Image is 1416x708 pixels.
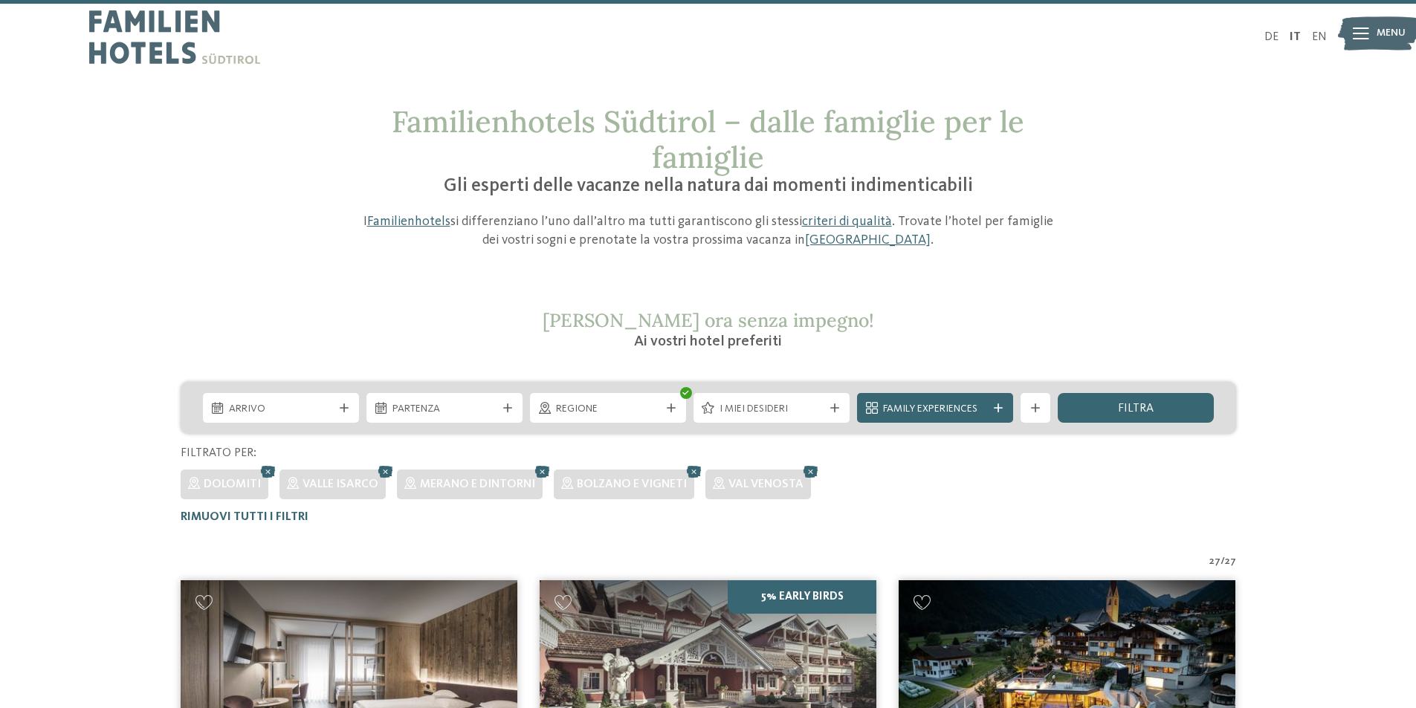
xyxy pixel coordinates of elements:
[1118,403,1154,415] span: filtra
[392,103,1024,176] span: Familienhotels Südtirol – dalle famiglie per le famiglie
[444,177,973,195] span: Gli esperti delle vacanze nella natura dai momenti indimenticabili
[577,478,687,490] span: Bolzano e vigneti
[1264,31,1278,43] a: DE
[720,402,824,417] span: I miei desideri
[420,478,535,490] span: Merano e dintorni
[392,402,497,417] span: Partenza
[634,334,782,349] span: Ai vostri hotel preferiti
[543,308,874,332] span: [PERSON_NAME] ora senza impegno!
[1312,31,1327,43] a: EN
[805,233,931,247] a: [GEOGRAPHIC_DATA]
[802,215,892,228] a: criteri di qualità
[1377,26,1406,41] span: Menu
[1290,31,1301,43] a: IT
[229,402,333,417] span: Arrivo
[367,215,450,228] a: Familienhotels
[1221,554,1225,569] span: /
[355,212,1061,250] p: I si differenziano l’uno dall’altro ma tutti garantiscono gli stessi . Trovate l’hotel per famigl...
[883,402,987,417] span: Family Experiences
[1225,554,1236,569] span: 27
[728,478,804,490] span: Val Venosta
[303,478,378,490] span: Valle Isarco
[556,402,660,417] span: Regione
[204,478,261,490] span: Dolomiti
[1209,554,1221,569] span: 27
[181,447,256,459] span: Filtrato per:
[181,511,308,523] span: Rimuovi tutti i filtri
